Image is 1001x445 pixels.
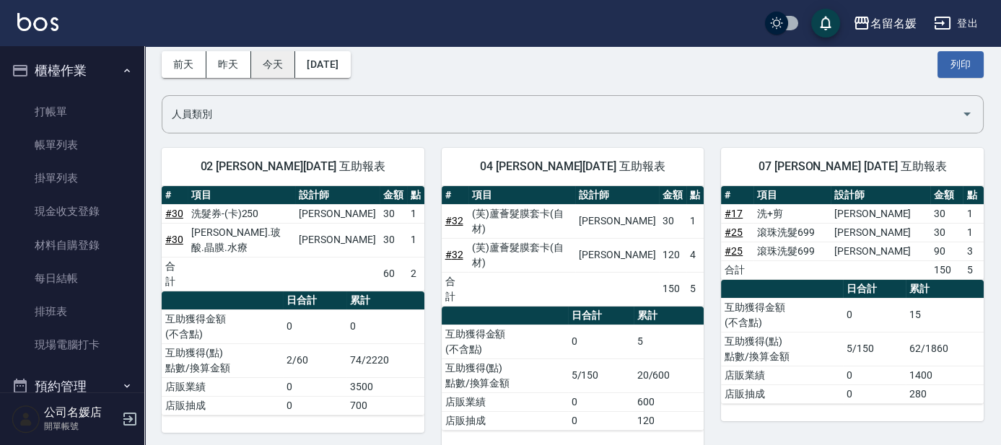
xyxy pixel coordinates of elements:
input: 人員名稱 [168,102,956,127]
td: [PERSON_NAME] [295,204,379,223]
th: 金額 [659,186,686,205]
td: 0 [283,377,346,396]
td: 5 [634,325,704,358]
a: #30 [165,234,183,245]
td: 互助獲得金額 (不含點) [442,325,568,358]
td: 0 [843,384,906,403]
td: 1400 [906,366,984,384]
td: 店販抽成 [442,411,568,430]
th: # [721,186,753,205]
td: 店販抽成 [721,384,842,403]
td: 150 [659,272,686,306]
th: 設計師 [575,186,659,205]
td: 150 [930,260,963,279]
th: 日合計 [283,291,346,310]
table: a dense table [442,186,704,307]
th: 設計師 [295,186,379,205]
button: Open [956,102,979,125]
span: 04 [PERSON_NAME][DATE] 互助報表 [459,159,687,174]
table: a dense table [721,186,984,280]
a: #32 [445,249,463,260]
td: 0 [568,411,634,430]
img: Person [12,405,40,433]
td: 0 [283,309,346,343]
table: a dense table [442,307,704,431]
td: 5 [963,260,984,279]
td: 120 [659,238,686,272]
td: 20/600 [634,358,704,392]
table: a dense table [721,280,984,404]
td: 1 [407,223,424,257]
img: Logo [17,13,58,31]
td: 互助獲得(點) 點數/換算金額 [442,358,568,392]
td: 1 [407,204,424,223]
h5: 公司名媛店 [44,405,118,420]
td: 0 [568,392,634,411]
a: 每日結帳 [6,262,139,295]
td: 0 [283,396,346,415]
a: #32 [445,215,463,226]
a: 打帳單 [6,95,139,128]
td: 0 [843,298,906,332]
td: 店販抽成 [162,396,283,415]
button: 今天 [251,51,296,78]
td: 洗髮券-(卡)250 [188,204,296,223]
td: 0 [346,309,424,343]
td: [PERSON_NAME] [831,242,930,260]
td: 30 [380,223,407,257]
button: 名留名媛 [847,9,922,38]
td: 30 [930,204,963,223]
a: 排班表 [6,295,139,328]
a: #17 [725,208,743,219]
span: 07 [PERSON_NAME] [DATE] 互助報表 [738,159,966,174]
td: 合計 [721,260,753,279]
button: 列印 [937,51,984,78]
td: (芙)蘆薈髮膜套卡(自材) [468,238,575,272]
td: 62/1860 [906,332,984,366]
td: 合計 [162,257,188,291]
table: a dense table [162,291,424,415]
button: 預約管理 [6,368,139,405]
a: #25 [725,245,743,257]
td: 5 [686,272,704,306]
td: (芙)蘆薈髮膜套卡(自材) [468,204,575,238]
th: 累計 [906,280,984,299]
a: #25 [725,226,743,238]
td: 280 [906,384,984,403]
button: 櫃檯作業 [6,52,139,89]
td: 4 [686,238,704,272]
td: 5/150 [843,332,906,366]
td: [PERSON_NAME] [295,223,379,257]
a: 帳單列表 [6,128,139,162]
td: 700 [346,396,424,415]
td: 滾珠洗髮699 [753,242,831,260]
td: [PERSON_NAME] [831,204,930,223]
th: # [442,186,469,205]
td: 互助獲得(點) 點數/換算金額 [721,332,842,366]
td: 15 [906,298,984,332]
td: 5/150 [568,358,634,392]
td: [PERSON_NAME] [575,238,659,272]
td: [PERSON_NAME] [831,223,930,242]
td: 0 [843,366,906,384]
td: 90 [930,242,963,260]
td: 30 [380,204,407,223]
td: 1 [963,223,984,242]
td: 74/2220 [346,343,424,377]
td: 600 [634,392,704,411]
td: 1 [963,204,984,223]
th: 項目 [753,186,831,205]
td: 洗+剪 [753,204,831,223]
button: 昨天 [206,51,251,78]
td: 互助獲得(點) 點數/換算金額 [162,343,283,377]
th: 金額 [380,186,407,205]
div: 名留名媛 [870,14,917,32]
td: 合計 [442,272,469,306]
td: 店販業績 [442,392,568,411]
a: #30 [165,208,183,219]
td: 店販業績 [721,366,842,384]
th: 項目 [188,186,296,205]
td: 60 [380,257,407,291]
td: 2/60 [283,343,346,377]
td: 店販業績 [162,377,283,396]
